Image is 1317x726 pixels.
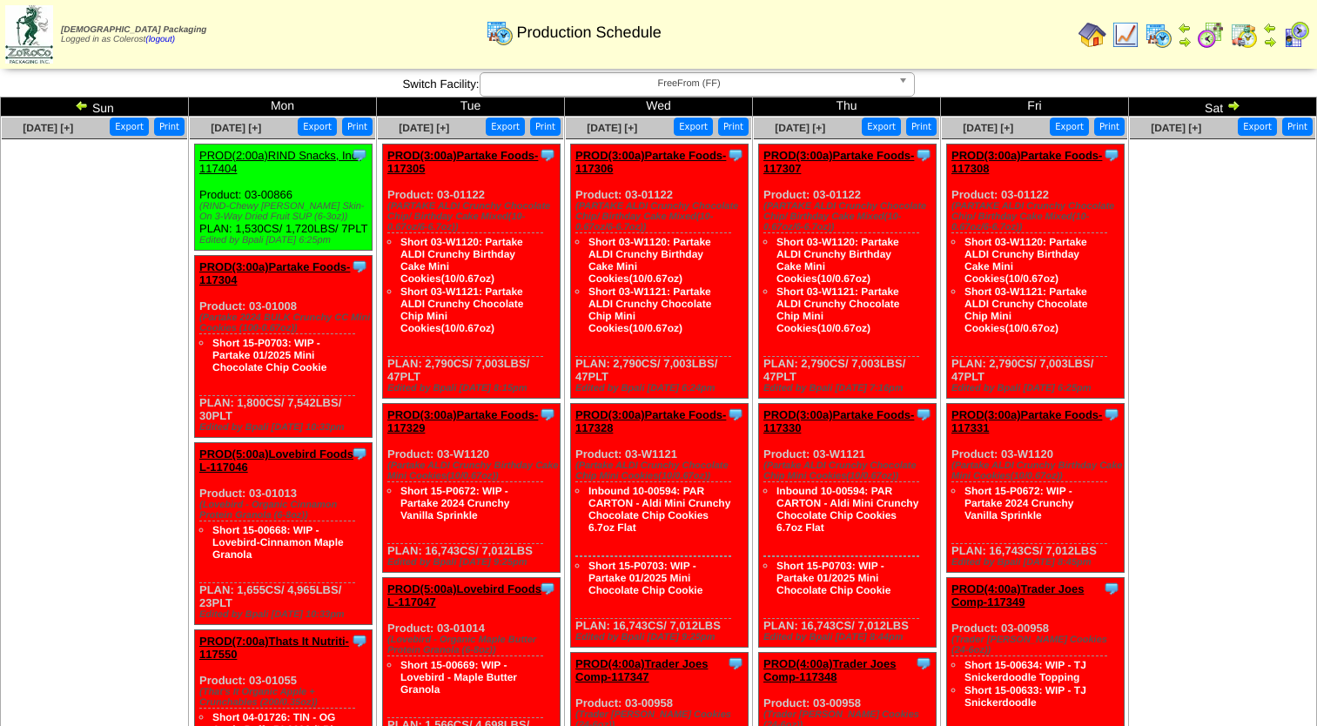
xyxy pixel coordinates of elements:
[75,98,89,112] img: arrowleft.gif
[383,404,561,573] div: Product: 03-W1120 PLAN: 16,743CS / 7,012LBS
[588,236,711,285] a: Short 03-W1120: Partake ALDI Crunchy Birthday Cake Mini Cookies(10/0.67oz)
[575,201,748,232] div: (PARTAKE ALDI Crunchy Chocolate Chip/ Birthday Cake Mixed(10-0.67oz/6-6.7oz))
[1145,21,1173,49] img: calendarprod.gif
[195,145,373,251] div: Product: 03-00866 PLAN: 1,530CS / 1,720LBS / 7PLT
[1,97,189,117] td: Sun
[351,632,368,649] img: Tooltip
[727,406,744,423] img: Tooltip
[195,256,373,438] div: Product: 03-01008 PLAN: 1,800CS / 7,542LBS / 30PLT
[763,460,936,481] div: (Partake ALDI Crunchy Chocolate Chip Mini Cookies(10/0.67oz))
[154,118,185,136] button: Print
[587,122,637,134] a: [DATE] [+]
[941,97,1129,117] td: Fri
[387,149,538,175] a: PROD(3:00a)Partake Foods-117305
[575,383,748,393] div: Edited by Bpali [DATE] 6:24pm
[951,460,1124,481] div: (Partake ALDI Crunchy Birthday Cake Mini Cookies(10/0.67oz))
[400,286,523,334] a: Short 03-W1121: Partake ALDI Crunchy Chocolate Chip Mini Cookies(10/0.67oz)
[1230,21,1258,49] img: calendarinout.gif
[759,145,937,399] div: Product: 03-01122 PLAN: 2,790CS / 7,003LBS / 47PLT
[763,408,914,434] a: PROD(3:00a)Partake Foods-117330
[862,118,901,136] button: Export
[145,35,175,44] a: (logout)
[588,286,711,334] a: Short 03-W1121: Partake ALDI Crunchy Chocolate Chip Mini Cookies(10/0.67oz)
[212,337,326,373] a: Short 15-P0703: WIP - Partake 01/2025 Mini Chocolate Chip Cookie
[718,118,749,136] button: Print
[195,443,373,625] div: Product: 03-01013 PLAN: 1,655CS / 4,965LBS / 23PLT
[342,118,373,136] button: Print
[1103,406,1120,423] img: Tooltip
[588,560,702,596] a: Short 15-P0703: WIP - Partake 01/2025 Mini Chocolate Chip Cookie
[5,5,53,64] img: zoroco-logo-small.webp
[1078,21,1106,49] img: home.gif
[110,118,149,136] button: Export
[776,236,899,285] a: Short 03-W1120: Partake ALDI Crunchy Birthday Cake Mini Cookies(10/0.67oz)
[575,460,748,481] div: (Partake ALDI Crunchy Chocolate Chip Mini Cookies(10/0.67oz))
[1129,97,1317,117] td: Sat
[763,201,936,232] div: (PARTAKE ALDI Crunchy Chocolate Chip/ Birthday Cake Mixed(10-0.67oz/6-6.7oz))
[947,404,1125,573] div: Product: 03-W1120 PLAN: 16,743CS / 7,012LBS
[517,24,662,42] span: Production Schedule
[351,146,368,164] img: Tooltip
[539,146,556,164] img: Tooltip
[964,659,1086,683] a: Short 15-00634: WIP - TJ Snickerdoodle Topping
[951,383,1124,393] div: Edited by Bpali [DATE] 6:25pm
[387,635,560,655] div: (Lovebird - Organic Maple Butter Protein Granola (6-8oz))
[199,235,372,245] div: Edited by Bpali [DATE] 6:25pm
[199,149,361,175] a: PROD(2:00a)RIND Snacks, Inc-117404
[1103,146,1120,164] img: Tooltip
[199,313,372,333] div: (Partake 2024 BULK Crunchy CC Mini Cookies (100-0.67oz))
[61,25,206,44] span: Logged in as Colerost
[947,145,1125,399] div: Product: 03-01122 PLAN: 2,790CS / 7,003LBS / 47PLT
[776,485,918,534] a: Inbound 10-00594: PAR CARTON - Aldi Mini Crunchy Chocolate Chip Cookies 6.7oz Flat
[199,635,349,661] a: PROD(7:00a)Thats It Nutriti-117550
[1238,118,1277,136] button: Export
[199,201,372,222] div: (RIND-Chewy [PERSON_NAME] Skin-On 3-Way Dried Fruit SUP (6-3oz))
[753,97,941,117] td: Thu
[727,146,744,164] img: Tooltip
[351,445,368,462] img: Tooltip
[1103,580,1120,597] img: Tooltip
[400,659,517,696] a: Short 15-00669: WIP - Lovebird - Maple Butter Granola
[906,118,937,136] button: Print
[212,524,344,561] a: Short 15-00668: WIP - Lovebird-Cinnamon Maple Granola
[61,25,206,35] span: [DEMOGRAPHIC_DATA] Packaging
[1112,21,1139,49] img: line_graph.gif
[588,485,730,534] a: Inbound 10-00594: PAR CARTON - Aldi Mini Crunchy Chocolate Chip Cookies 6.7oz Flat
[727,655,744,672] img: Tooltip
[1151,122,1201,134] a: [DATE] [+]
[383,145,561,399] div: Product: 03-01122 PLAN: 2,790CS / 7,003LBS / 47PLT
[1226,98,1240,112] img: arrowright.gif
[399,122,449,134] span: [DATE] [+]
[199,447,353,474] a: PROD(5:00a)Lovebird Foods L-117046
[951,408,1102,434] a: PROD(3:00a)Partake Foods-117331
[964,236,1087,285] a: Short 03-W1120: Partake ALDI Crunchy Birthday Cake Mini Cookies(10/0.67oz)
[763,657,896,683] a: PROD(4:00a)Trader Joes Comp-117348
[575,408,726,434] a: PROD(3:00a)Partake Foods-117328
[575,657,708,683] a: PROD(4:00a)Trader Joes Comp-117347
[387,383,560,393] div: Edited by Bpali [DATE] 8:15pm
[539,580,556,597] img: Tooltip
[951,635,1124,655] div: (Trader [PERSON_NAME] Cookies (24-6oz))
[211,122,261,134] a: [DATE] [+]
[763,383,936,393] div: Edited by Bpali [DATE] 7:16pm
[486,118,525,136] button: Export
[23,122,73,134] a: [DATE] [+]
[565,97,753,117] td: Wed
[1178,35,1192,49] img: arrowright.gif
[189,97,377,117] td: Mon
[963,122,1013,134] a: [DATE] [+]
[674,118,713,136] button: Export
[1263,35,1277,49] img: arrowright.gif
[1050,118,1089,136] button: Export
[759,404,937,648] div: Product: 03-W1121 PLAN: 16,743CS / 7,012LBS
[199,260,350,286] a: PROD(3:00a)Partake Foods-117304
[951,557,1124,568] div: Edited by Bpali [DATE] 8:45pm
[387,557,560,568] div: Edited by Bpali [DATE] 9:25pm
[964,485,1073,521] a: Short 15-P0672: WIP - Partake 2024 Crunchy Vanilla Sprinkle
[387,460,560,481] div: (Partake ALDI Crunchy Birthday Cake Mini Cookies(10/0.67oz))
[775,122,825,134] a: [DATE] [+]
[387,582,541,608] a: PROD(5:00a)Lovebird Foods L-117047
